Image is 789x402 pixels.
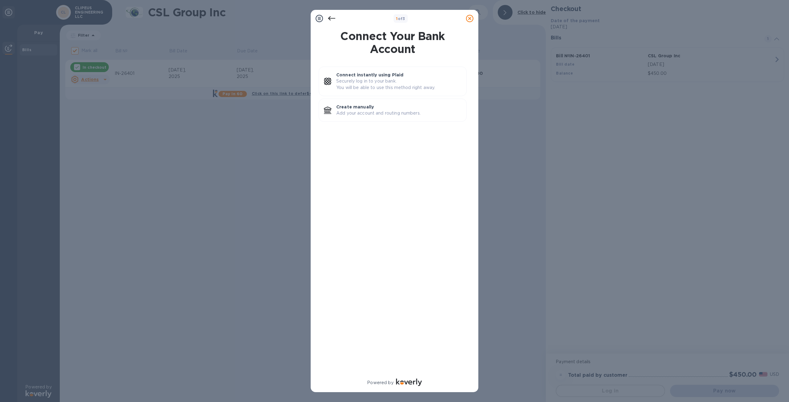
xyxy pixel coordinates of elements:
img: Logo [396,379,422,386]
p: Add your account and routing numbers. [336,110,461,116]
p: Create manually [336,104,461,110]
span: 1 [396,16,398,21]
p: Connect instantly using Plaid [336,72,461,78]
p: Powered by [367,380,393,386]
p: Securely log in to your bank. You will be able to use this method right away. [336,78,461,91]
h1: Connect Your Bank Account [316,30,469,55]
b: of 3 [396,16,405,21]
